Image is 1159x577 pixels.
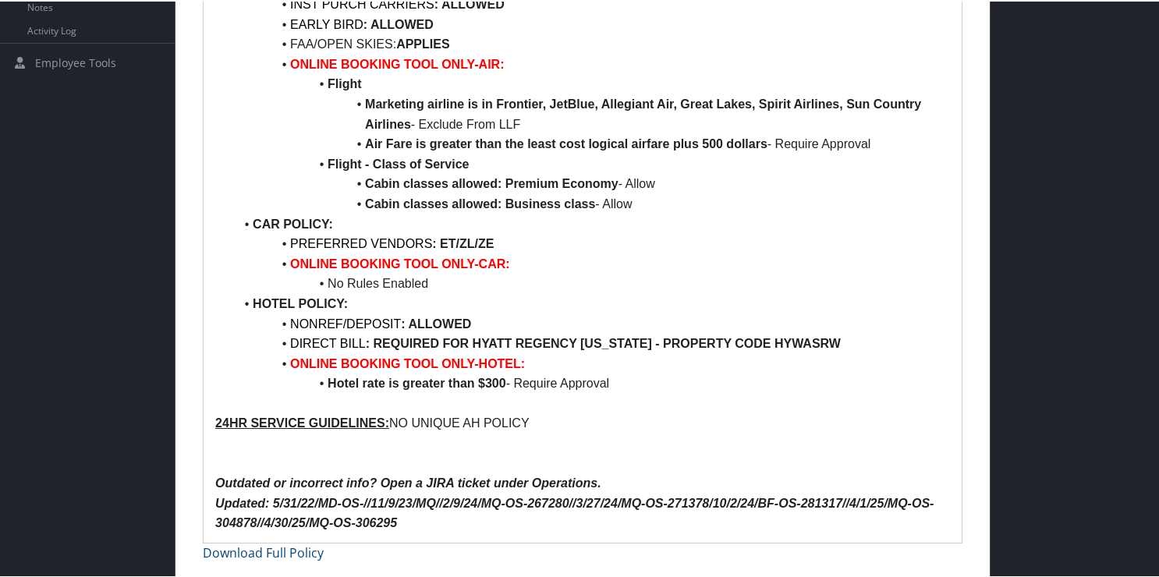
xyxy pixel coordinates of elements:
[234,372,950,392] li: - Require Approval
[396,36,449,49] strong: APPLIES
[234,33,950,53] li: FAA/OPEN SKIES:
[234,93,950,133] li: - Exclude From LLF
[365,96,924,129] strong: Marketing airline is in Frontier, JetBlue, Allegiant Air, Great Lakes, Spirit Airlines, Sun Count...
[203,543,324,560] a: Download Full Policy
[215,415,389,428] u: 24HR SERVICE GUIDELINES:
[363,16,434,30] strong: : ALLOWED
[215,412,950,432] p: NO UNIQUE AH POLICY
[290,235,432,249] span: PREFERRED VENDORS
[234,272,950,292] li: No Rules Enabled
[366,335,841,349] strong: : REQUIRED FOR HYATT REGENCY [US_STATE] - PROPERTY CODE HYWASRW
[440,235,494,249] strong: ET/ZL/ZE
[290,16,363,30] span: EARLY BIRD
[234,133,950,153] li: - Require Approval
[253,296,348,309] strong: HOTEL POLICY:
[432,235,436,249] strong: :
[328,156,469,169] strong: Flight - Class of Service
[215,495,934,529] em: Updated: 5/31/22/MD-OS-//11/9/23/MQ//2/9/24/MQ-OS-267280//3/27/24/MQ-OS-271378/10/2/24/BF-OS-2813...
[234,172,950,193] li: - Allow
[215,475,601,488] em: Outdated or incorrect info? Open a JIRA ticket under Operations.
[290,335,366,349] span: DIRECT BILL
[328,375,506,388] strong: Hotel rate is greater than $300
[365,175,618,189] strong: Cabin classes allowed: Premium Economy
[365,196,595,209] strong: Cabin classes allowed: Business class
[328,76,362,89] strong: Flight
[365,136,767,149] strong: Air Fare is greater than the least cost logical airfare plus 500 dollars
[290,316,401,329] span: NONREF/DEPOSIT
[401,316,471,329] strong: : ALLOWED
[290,356,525,369] strong: ONLINE BOOKING TOOL ONLY-HOTEL:
[290,56,504,69] strong: ONLINE BOOKING TOOL ONLY-AIR:
[234,193,950,213] li: - Allow
[253,216,333,229] strong: CAR POLICY:
[290,256,510,269] strong: ONLINE BOOKING TOOL ONLY-CAR:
